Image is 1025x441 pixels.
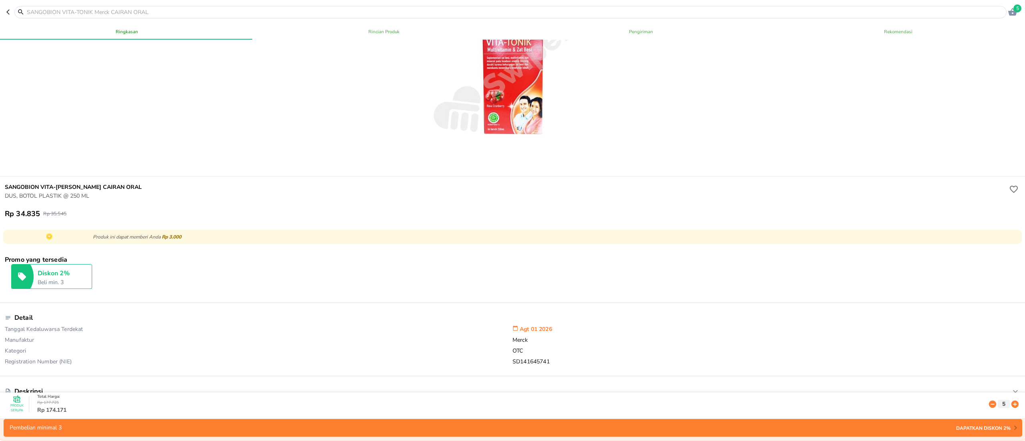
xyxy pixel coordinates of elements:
p: Deskripsi [14,387,43,396]
p: Diskon 2% [38,269,88,278]
span: Rincian Produk [260,28,508,36]
button: 5 [998,400,1010,408]
p: Pembelian minimal 3 [10,425,62,431]
span: Ringkasan [3,28,251,36]
p: Agt 01 2026 [512,325,1020,336]
p: Rp 177.725 [37,400,987,406]
p: 5 [1000,400,1007,408]
span: 5 [1013,4,1021,12]
p: DUS, BOTOL PLASTIK @ 250 ML [5,192,1007,200]
p: Tanggal Kedaluwarsa Terdekat [5,325,512,336]
button: 5 [1007,6,1019,18]
span: Rekomendasi [774,28,1022,36]
p: Merck [512,336,1020,347]
p: Produk ini dapat memberi Anda [93,233,1016,241]
p: Rp 35.545 [43,210,66,217]
p: Total Harga : [37,394,987,400]
p: Rp 34.835 [5,209,40,218]
p: Produk Serupa [9,403,25,413]
div: DetailTanggal Kedaluwarsa TerdekatAgt 01 2026ManufakturMerckKategoriOTCRegistration Number (NIE)S... [5,309,1020,369]
p: Detail [14,313,33,322]
p: Registration Number (NIE) [5,358,512,365]
button: Produk Serupa [9,396,25,412]
p: Manufaktur [5,336,512,347]
p: SD141645741 [512,358,1020,365]
input: SANGOBION VITA-TONIK Merck CAIRAN ORAL [26,8,1005,16]
p: Promo yang tersedia [5,255,1020,264]
p: Kategori [5,347,512,358]
p: Dapatkan diskon 2% [952,424,1011,432]
p: OTC [512,347,1020,358]
div: Deskripsi [5,383,1020,400]
span: Rp 3.000 [162,234,181,240]
span: Pengiriman [517,28,765,36]
h6: SANGOBION VITA-[PERSON_NAME] CAIRAN ORAL [5,183,1007,192]
p: Rp 174.171 [37,406,987,414]
p: Beli min. 3 [38,278,88,287]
